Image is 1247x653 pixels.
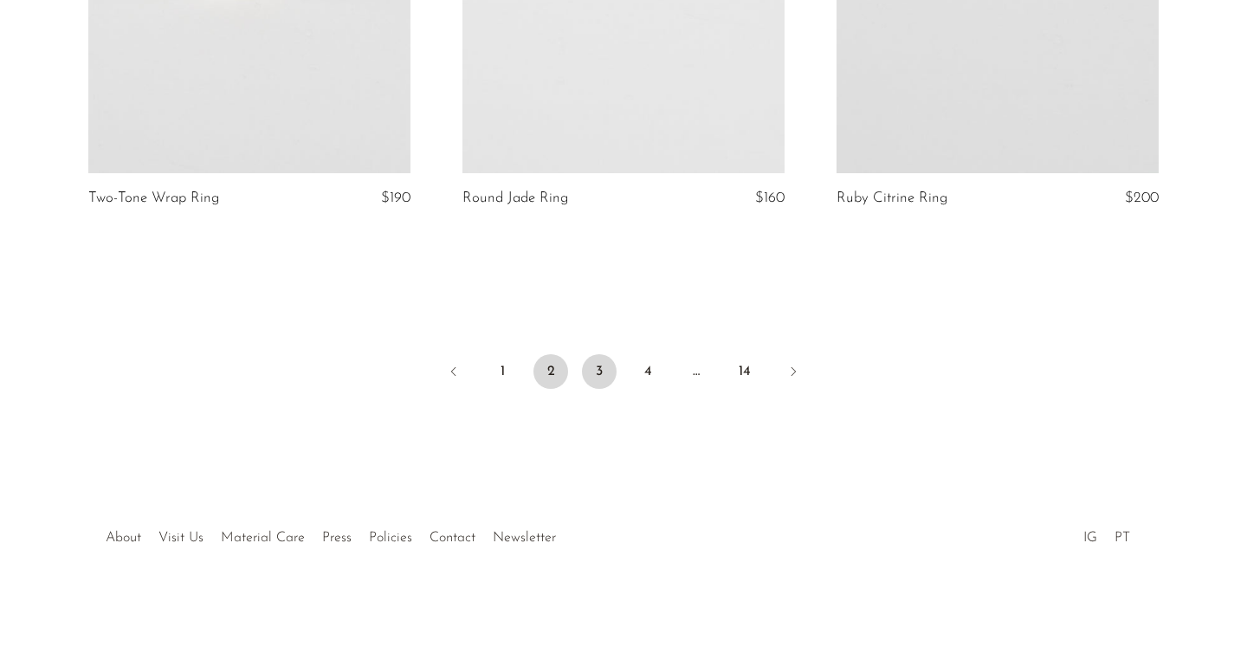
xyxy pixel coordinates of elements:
[158,531,204,545] a: Visit Us
[582,354,617,389] a: 3
[462,191,568,206] a: Round Jade Ring
[1075,517,1139,550] ul: Social Medias
[1125,191,1159,205] span: $200
[436,354,471,392] a: Previous
[837,191,947,206] a: Ruby Citrine Ring
[630,354,665,389] a: 4
[221,531,305,545] a: Material Care
[485,354,520,389] a: 1
[755,191,785,205] span: $160
[430,531,475,545] a: Contact
[679,354,714,389] span: …
[1083,531,1097,545] a: IG
[381,191,410,205] span: $190
[727,354,762,389] a: 14
[1115,531,1130,545] a: PT
[88,191,219,206] a: Two-Tone Wrap Ring
[97,517,565,550] ul: Quick links
[106,531,141,545] a: About
[533,354,568,389] span: 2
[322,531,352,545] a: Press
[369,531,412,545] a: Policies
[776,354,811,392] a: Next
